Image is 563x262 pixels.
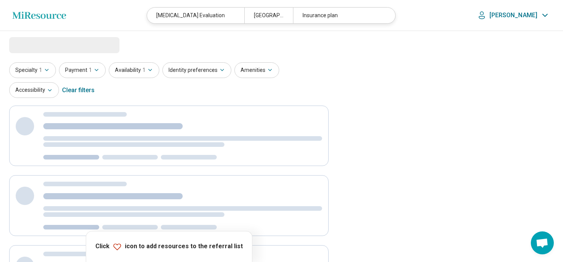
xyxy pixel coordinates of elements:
[89,66,92,74] span: 1
[244,8,293,23] div: [GEOGRAPHIC_DATA], [GEOGRAPHIC_DATA]
[234,62,279,78] button: Amenities
[59,62,106,78] button: Payment1
[39,66,42,74] span: 1
[109,62,159,78] button: Availability1
[142,66,146,74] span: 1
[147,8,244,23] div: [MEDICAL_DATA] Evaluation
[62,81,95,99] div: Clear filters
[531,231,554,254] div: Open chat
[489,11,537,19] p: [PERSON_NAME]
[95,242,243,251] p: Click icon to add resources to the referral list
[9,62,56,78] button: Specialty1
[9,37,74,52] span: Loading...
[162,62,231,78] button: Identity preferences
[9,82,59,98] button: Accessibility
[293,8,390,23] div: Insurance plan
